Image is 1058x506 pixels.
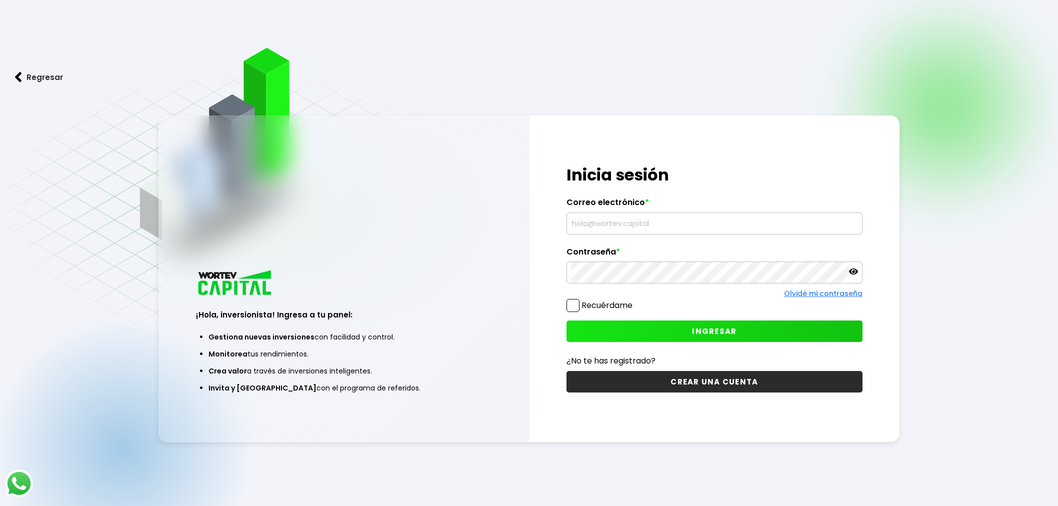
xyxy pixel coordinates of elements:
[566,354,862,367] p: ¿No te has registrado?
[566,163,862,187] h1: Inicia sesión
[566,371,862,392] button: CREAR UNA CUENTA
[208,328,479,345] li: con facilidad y control.
[784,288,862,298] a: Olvidé mi contraseña
[208,362,479,379] li: a través de inversiones inteligentes.
[208,345,479,362] li: tus rendimientos.
[196,269,275,298] img: logo_wortev_capital
[566,197,862,212] label: Correo electrónico
[581,299,632,311] label: Recuérdame
[15,72,22,82] img: flecha izquierda
[208,379,479,396] li: con el programa de referidos.
[571,213,858,234] input: hola@wortev.capital
[566,320,862,342] button: INGRESAR
[208,349,247,359] span: Monitorea
[5,469,33,497] img: logos_whatsapp-icon.242b2217.svg
[692,326,736,336] span: INGRESAR
[566,354,862,392] a: ¿No te has registrado?CREAR UNA CUENTA
[208,332,314,342] span: Gestiona nuevas inversiones
[196,309,492,320] h3: ¡Hola, inversionista! Ingresa a tu panel:
[208,366,247,376] span: Crea valor
[208,383,316,393] span: Invita y [GEOGRAPHIC_DATA]
[566,247,862,262] label: Contraseña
